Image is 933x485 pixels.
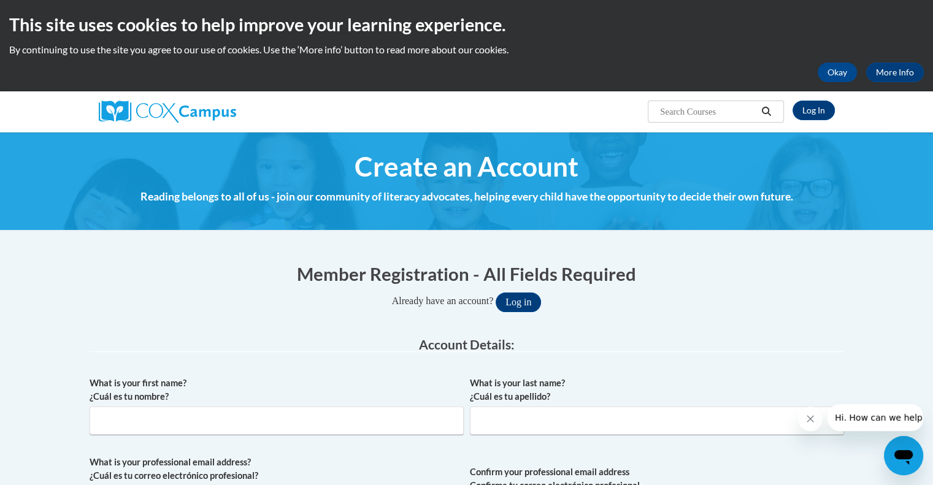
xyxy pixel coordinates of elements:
span: Already have an account? [392,296,494,306]
span: Account Details: [419,337,515,352]
span: Create an Account [355,150,578,183]
a: Log In [793,101,835,120]
input: Search Courses [659,104,757,119]
p: By continuing to use the site you agree to our use of cookies. Use the ‘More info’ button to read... [9,43,924,56]
img: Cox Campus [99,101,236,123]
button: Search [757,104,775,119]
button: Okay [818,63,857,82]
h1: Member Registration - All Fields Required [90,261,844,286]
h2: This site uses cookies to help improve your learning experience. [9,12,924,37]
input: Metadata input [470,407,844,435]
iframe: Message from company [827,404,923,431]
iframe: Button to launch messaging window [884,436,923,475]
label: What is your first name? ¿Cuál es tu nombre? [90,376,464,403]
label: What is your professional email address? ¿Cuál es tu correo electrónico profesional? [90,456,464,483]
label: What is your last name? ¿Cuál es tu apellido? [470,376,844,403]
h4: Reading belongs to all of us - join our community of literacy advocates, helping every child have... [90,189,844,205]
a: More Info [866,63,924,82]
iframe: Close message [798,407,823,431]
span: Hi. How can we help? [7,9,99,18]
input: Metadata input [90,407,464,435]
button: Log in [496,292,541,312]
